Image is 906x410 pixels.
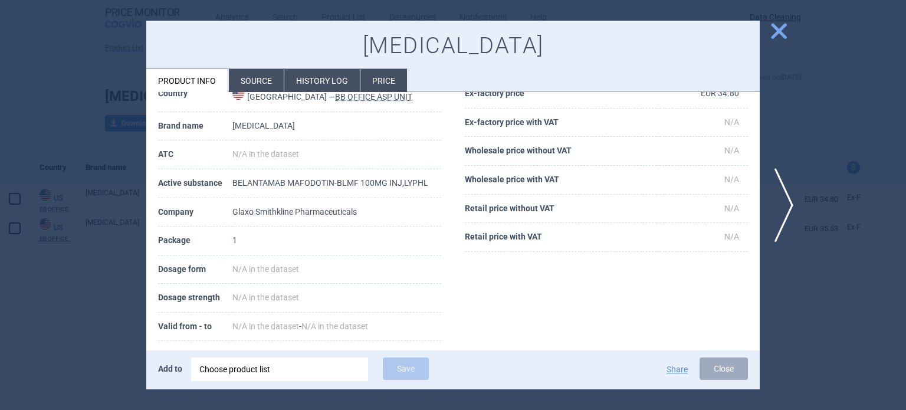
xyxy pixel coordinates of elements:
span: N/A [724,204,739,213]
td: EUR 34.80 [656,80,748,109]
button: Share [667,365,688,373]
div: Choose product list [199,357,360,381]
span: N/A in the dataset [301,322,368,331]
td: [MEDICAL_DATA] [232,112,441,141]
span: N/A in the dataset [232,322,299,331]
th: Valid from - to [158,313,232,342]
img: United States [232,88,244,100]
p: Add to [158,357,182,380]
li: History log [284,69,360,92]
h1: [MEDICAL_DATA] [158,32,748,60]
th: Active substance [158,169,232,198]
th: Brand name [158,112,232,141]
td: - [232,313,441,342]
span: N/A in the dataset [232,264,299,274]
td: [GEOGRAPHIC_DATA] — [232,80,441,112]
span: N/A in the dataset [232,149,299,159]
li: Source [229,69,284,92]
th: Company [158,198,232,227]
th: Dosage form [158,255,232,284]
th: Market supply [158,341,232,370]
td: 1 [232,227,441,255]
th: Wholesale price with VAT [465,166,656,195]
div: Choose product list [191,357,368,381]
th: Retail price without VAT [465,195,656,224]
button: Save [383,357,429,380]
th: ATC [158,140,232,169]
th: Retail price with VAT [465,223,656,252]
td: Glaxo Smithkline Pharmaceuticals [232,198,441,227]
abbr: BB OFFICE ASP UNIT — Free online database of Office Administered drugs provided by BuyandBill.com... [335,92,412,101]
th: Package [158,227,232,255]
th: Ex-factory price [465,80,656,109]
td: BELANTAMAB MAFODOTIN-BLMF 100MG INJ,LYPHL [232,169,441,198]
th: Dosage strength [158,284,232,313]
th: Wholesale price without VAT [465,137,656,166]
th: Country [158,80,232,112]
span: N/A [724,232,739,241]
li: Product info [146,69,228,92]
th: Ex-factory price with VAT [465,109,656,137]
span: N/A [724,146,739,155]
button: Close [700,357,748,380]
span: N/A [724,117,739,127]
span: N/A [724,175,739,184]
span: N/A in the dataset [232,293,299,302]
li: Price [360,69,407,92]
